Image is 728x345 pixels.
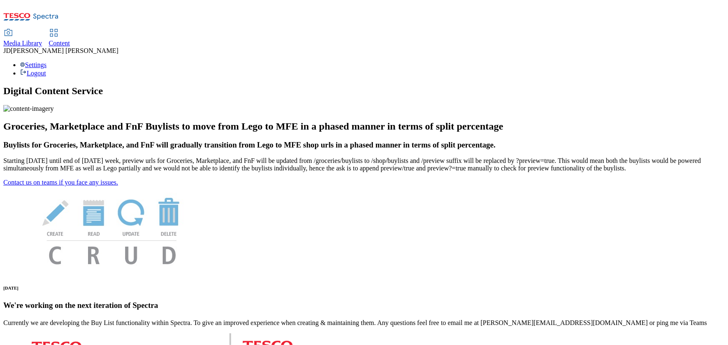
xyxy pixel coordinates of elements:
h3: We're working on the next iteration of Spectra [3,301,725,310]
span: Content [49,40,70,47]
a: Logout [20,70,46,77]
h6: [DATE] [3,285,725,290]
a: Content [49,30,70,47]
span: JD [3,47,11,54]
span: [PERSON_NAME] [PERSON_NAME] [11,47,118,54]
h3: Buylists for Groceries, Marketplace, and FnF will gradually transition from Lego to MFE shop urls... [3,140,725,150]
a: Settings [20,61,47,68]
p: Currently we are developing the Buy List functionality within Spectra. To give an improved experi... [3,319,725,327]
a: Media Library [3,30,42,47]
p: Starting [DATE] until end of [DATE] week, preview urls for Groceries, Marketplace, and FnF will b... [3,157,725,172]
img: News Image [3,186,220,273]
h1: Digital Content Service [3,85,725,97]
span: Media Library [3,40,42,47]
img: content-imagery [3,105,54,112]
h2: Groceries, Marketplace and FnF Buylists to move from Lego to MFE in a phased manner in terms of s... [3,121,725,132]
a: Contact us on teams if you face any issues. [3,179,118,186]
